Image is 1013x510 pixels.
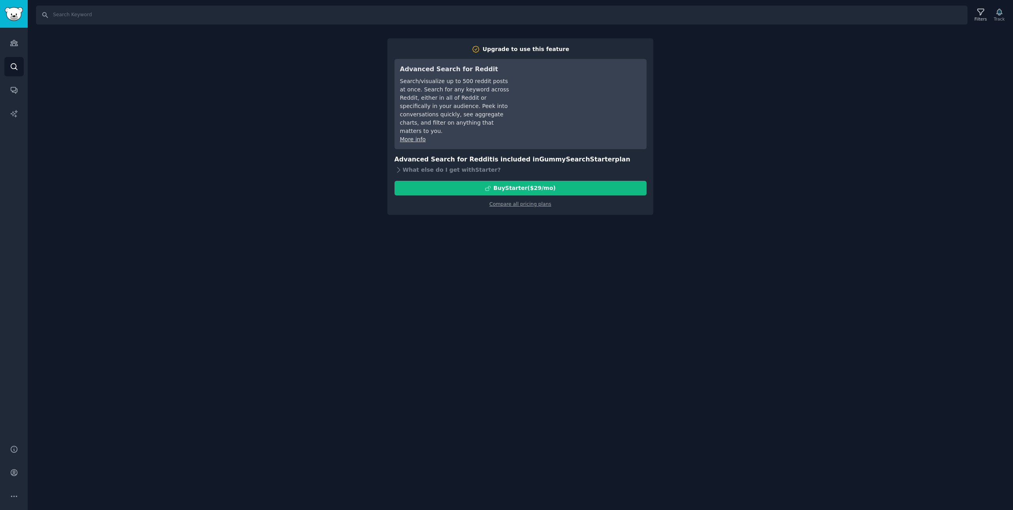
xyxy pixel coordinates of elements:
div: What else do I get with Starter ? [395,164,647,175]
input: Search Keyword [36,6,967,25]
span: GummySearch Starter [539,155,615,163]
img: GummySearch logo [5,7,23,21]
h3: Advanced Search for Reddit is included in plan [395,155,647,165]
h3: Advanced Search for Reddit [400,64,511,74]
div: Filters [975,16,987,22]
div: Search/visualize up to 500 reddit posts at once. Search for any keyword across Reddit, either in ... [400,77,511,135]
div: Buy Starter ($ 29 /mo ) [493,184,556,192]
iframe: YouTube video player [522,64,641,124]
a: More info [400,136,426,142]
button: BuyStarter($29/mo) [395,181,647,195]
a: Compare all pricing plans [489,201,551,207]
div: Upgrade to use this feature [483,45,569,53]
